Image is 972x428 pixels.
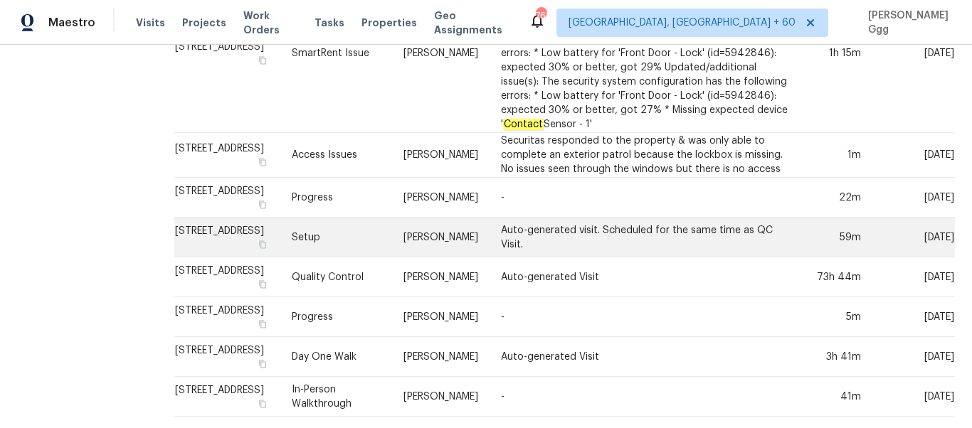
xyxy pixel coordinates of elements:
[182,16,226,30] span: Projects
[490,297,801,337] td: -
[862,9,951,37] span: [PERSON_NAME] Ggg
[536,9,546,23] div: 763
[801,337,872,377] td: 3h 41m
[569,16,796,30] span: [GEOGRAPHIC_DATA], [GEOGRAPHIC_DATA] + 60
[434,9,512,37] span: Geo Assignments
[174,218,280,257] td: [STREET_ADDRESS]
[243,9,297,37] span: Work Orders
[392,133,490,178] td: [PERSON_NAME]
[801,178,872,218] td: 22m
[872,133,955,178] td: [DATE]
[392,337,490,377] td: [PERSON_NAME]
[490,257,801,297] td: Auto-generated Visit
[872,257,955,297] td: [DATE]
[136,16,165,30] span: Visits
[174,337,280,377] td: [STREET_ADDRESS]
[174,297,280,337] td: [STREET_ADDRESS]
[256,318,269,331] button: Copy Address
[801,133,872,178] td: 1m
[280,297,392,337] td: Progress
[490,377,801,417] td: -
[256,278,269,291] button: Copy Address
[801,218,872,257] td: 59m
[174,377,280,417] td: [STREET_ADDRESS]
[503,119,544,130] em: Contact
[361,16,417,30] span: Properties
[392,178,490,218] td: [PERSON_NAME]
[256,238,269,251] button: Copy Address
[392,218,490,257] td: [PERSON_NAME]
[280,377,392,417] td: In-Person Walkthrough
[174,257,280,297] td: [STREET_ADDRESS]
[392,297,490,337] td: [PERSON_NAME]
[280,178,392,218] td: Progress
[256,156,269,168] button: Copy Address
[392,257,490,297] td: [PERSON_NAME]
[174,178,280,218] td: [STREET_ADDRESS]
[392,377,490,417] td: [PERSON_NAME]
[872,337,955,377] td: [DATE]
[280,257,392,297] td: Quality Control
[280,133,392,178] td: Access Issues
[315,18,344,28] span: Tasks
[490,337,801,377] td: Auto-generated Visit
[801,257,872,297] td: 73h 44m
[280,218,392,257] td: Setup
[174,133,280,178] td: [STREET_ADDRESS]
[872,297,955,337] td: [DATE]
[490,178,801,218] td: -
[490,133,801,178] td: Securitas responded to the property & was only able to complete an exterior patrol because the lo...
[801,377,872,417] td: 41m
[872,377,955,417] td: [DATE]
[872,178,955,218] td: [DATE]
[256,54,269,67] button: Copy Address
[256,397,269,410] button: Copy Address
[801,297,872,337] td: 5m
[280,337,392,377] td: Day One Walk
[256,358,269,370] button: Copy Address
[490,218,801,257] td: Auto-generated visit. Scheduled for the same time as QC Visit.
[256,198,269,211] button: Copy Address
[48,16,95,30] span: Maestro
[872,218,955,257] td: [DATE]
